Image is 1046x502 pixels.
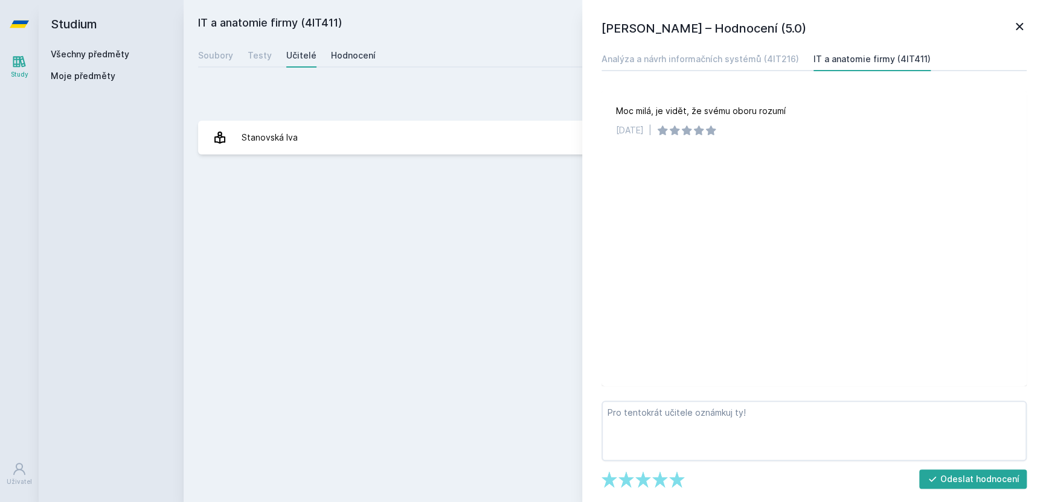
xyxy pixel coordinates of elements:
a: Study [2,48,36,85]
a: Testy [248,43,272,68]
div: Hodnocení [331,49,376,62]
a: Stanovská Iva 1 hodnocení 5.0 [198,121,1032,154]
a: Soubory [198,43,233,68]
div: | [649,124,652,136]
div: Moc milá, je vidět, že svému oboru rozumí [616,105,786,117]
div: Učitelé [286,49,316,62]
a: Uživatel [2,456,36,492]
span: Moje předměty [51,70,115,82]
div: [DATE] [616,124,644,136]
div: Study [11,70,28,79]
h2: IT a anatomie firmy (4IT411) [198,14,896,34]
div: Stanovská Iva [242,125,298,150]
a: Učitelé [286,43,316,68]
div: Testy [248,49,272,62]
a: Hodnocení [331,43,376,68]
div: Uživatel [7,477,32,486]
a: Všechny předměty [51,49,129,59]
div: Soubory [198,49,233,62]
